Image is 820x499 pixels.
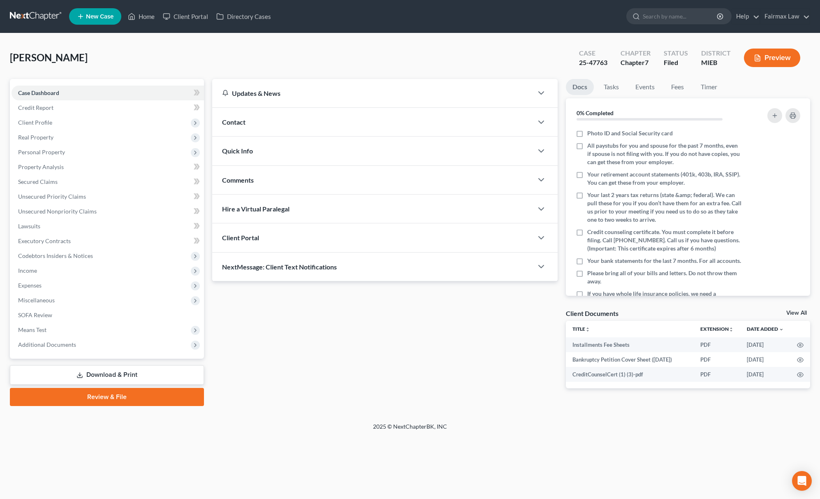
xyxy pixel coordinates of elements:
[159,9,212,24] a: Client Portal
[747,326,784,332] a: Date Added expand_more
[587,142,742,166] span: All paystubs for you and spouse for the past 7 months, even if spouse is not filing with you. If ...
[18,134,53,141] span: Real Property
[18,237,71,244] span: Executory Contracts
[18,89,59,96] span: Case Dashboard
[212,9,275,24] a: Directory Cases
[222,263,337,271] span: NextMessage: Client Text Notifications
[12,86,204,100] a: Case Dashboard
[566,352,694,367] td: Bankruptcy Petition Cover Sheet ([DATE])
[694,352,740,367] td: PDF
[18,326,46,333] span: Means Test
[732,9,760,24] a: Help
[664,58,688,67] div: Filed
[566,79,594,95] a: Docs
[18,119,52,126] span: Client Profile
[587,191,742,224] span: Your last 2 years tax returns (state &amp; federal). We can pull these for you if you don’t have ...
[566,309,618,318] div: Client Documents
[786,310,807,316] a: View All
[701,49,731,58] div: District
[222,205,290,213] span: Hire a Virtual Paralegal
[779,327,784,332] i: expand_more
[18,311,52,318] span: SOFA Review
[12,234,204,248] a: Executory Contracts
[18,193,86,200] span: Unsecured Priority Claims
[566,367,694,382] td: CreditCounselCert (1) (3)-pdf
[12,308,204,323] a: SOFA Review
[10,365,204,385] a: Download & Print
[222,118,246,126] span: Contact
[740,352,790,367] td: [DATE]
[18,163,64,170] span: Property Analysis
[577,109,614,116] strong: 0% Completed
[792,471,812,491] div: Open Intercom Messenger
[12,160,204,174] a: Property Analysis
[629,79,661,95] a: Events
[645,58,649,66] span: 7
[18,104,53,111] span: Credit Report
[729,327,734,332] i: unfold_more
[579,49,607,58] div: Case
[643,9,718,24] input: Search by name...
[664,49,688,58] div: Status
[621,58,651,67] div: Chapter
[18,178,58,185] span: Secured Claims
[10,51,88,63] span: [PERSON_NAME]
[694,367,740,382] td: PDF
[572,326,590,332] a: Titleunfold_more
[740,367,790,382] td: [DATE]
[18,208,97,215] span: Unsecured Nonpriority Claims
[10,388,204,406] a: Review & File
[665,79,691,95] a: Fees
[18,267,37,274] span: Income
[12,219,204,234] a: Lawsuits
[124,9,159,24] a: Home
[222,176,254,184] span: Comments
[12,204,204,219] a: Unsecured Nonpriority Claims
[694,337,740,352] td: PDF
[18,282,42,289] span: Expenses
[760,9,810,24] a: Fairmax Law
[587,269,742,285] span: Please bring all of your bills and letters. Do not throw them away.
[587,129,673,137] span: Photo ID and Social Security card
[587,290,742,306] span: If you have whole life insurance policies, we need a statement from each.
[86,14,114,20] span: New Case
[579,58,607,67] div: 25-47763
[222,89,523,97] div: Updates & News
[12,189,204,204] a: Unsecured Priority Claims
[744,49,800,67] button: Preview
[222,147,253,155] span: Quick Info
[694,79,724,95] a: Timer
[18,297,55,304] span: Miscellaneous
[740,337,790,352] td: [DATE]
[222,234,259,241] span: Client Portal
[18,252,93,259] span: Codebtors Insiders & Notices
[176,422,644,437] div: 2025 © NextChapterBK, INC
[12,174,204,189] a: Secured Claims
[12,100,204,115] a: Credit Report
[18,223,40,230] span: Lawsuits
[701,58,731,67] div: MIEB
[587,257,741,265] span: Your bank statements for the last 7 months. For all accounts.
[585,327,590,332] i: unfold_more
[18,341,76,348] span: Additional Documents
[587,228,742,253] span: Credit counseling certificate. You must complete it before filing. Call [PHONE_NUMBER]. Call us i...
[621,49,651,58] div: Chapter
[566,337,694,352] td: Installments Fee Sheets
[18,149,65,156] span: Personal Property
[700,326,734,332] a: Extensionunfold_more
[597,79,625,95] a: Tasks
[587,170,742,187] span: Your retirement account statements (401k, 403b, IRA, SSIP). You can get these from your employer.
